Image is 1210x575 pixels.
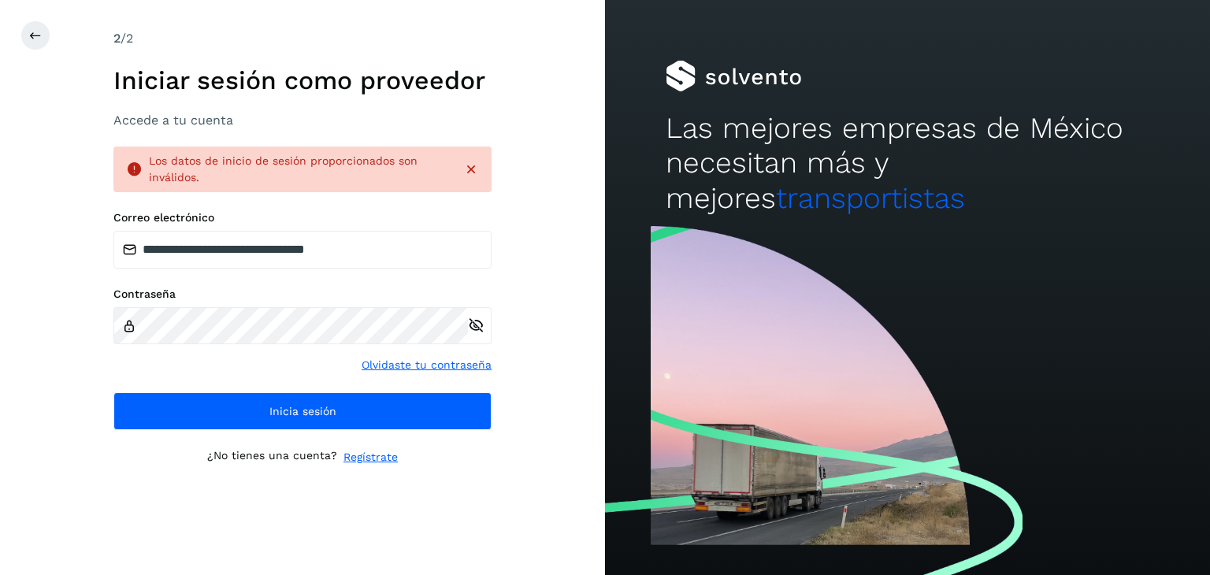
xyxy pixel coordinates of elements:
[269,406,336,417] span: Inicia sesión
[183,484,422,546] iframe: reCAPTCHA
[113,65,492,95] h1: Iniciar sesión como proveedor
[343,449,398,466] a: Regístrate
[666,111,1149,216] h2: Las mejores empresas de México necesitan más y mejores
[113,287,492,301] label: Contraseña
[207,449,337,466] p: ¿No tienes una cuenta?
[113,392,492,430] button: Inicia sesión
[113,211,492,224] label: Correo electrónico
[113,113,492,128] h3: Accede a tu cuenta
[776,181,965,215] span: transportistas
[149,153,451,186] div: Los datos de inicio de sesión proporcionados son inválidos.
[362,357,492,373] a: Olvidaste tu contraseña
